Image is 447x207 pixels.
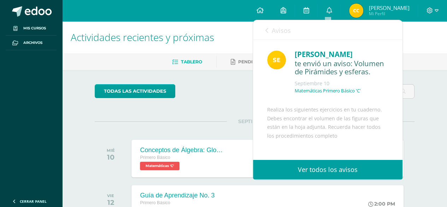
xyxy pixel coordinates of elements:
span: Tablero [181,59,202,64]
span: Archivos [23,40,42,46]
a: todas las Actividades [95,84,175,98]
span: Actividades recientes y próximas [71,30,214,44]
div: 10 [107,153,115,161]
span: Mis cursos [23,25,46,31]
div: [PERSON_NAME] [295,49,388,60]
span: Cerrar panel [20,199,47,204]
span: Mi Perfil [369,11,409,17]
div: VIE [107,193,114,198]
img: 1346328fe1762a548e798238794aad97.png [349,4,363,18]
img: 03c2987289e60ca238394da5f82a525a.png [267,51,286,69]
a: Mis cursos [6,21,57,36]
p: Matemáticas Primero Básico 'C' [295,88,361,94]
div: Guía de Aprendizaje No. 3 [140,192,214,199]
span: Pendientes de entrega [238,59,299,64]
span: SEPTIEMBRE [227,118,282,125]
a: Ver todos los avisos [253,160,402,179]
div: te envió un aviso: Volumen de Pirámides y esferas. [295,59,388,76]
span: [PERSON_NAME] [369,4,409,11]
a: Pendientes de entrega [231,56,299,68]
span: Primero Básico [140,155,170,160]
div: 12 [107,198,114,207]
span: Primero Básico [140,200,170,205]
span: Matemáticas 'C' [140,162,180,170]
a: Tablero [172,56,202,68]
div: Septiembre 10 [295,80,388,87]
span: Avisos [272,26,291,35]
a: Archivos [6,36,57,50]
div: Conceptos de Álgebra: Glosario [140,146,225,154]
div: 2:00 PM [368,201,395,207]
div: MIÉ [107,148,115,153]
